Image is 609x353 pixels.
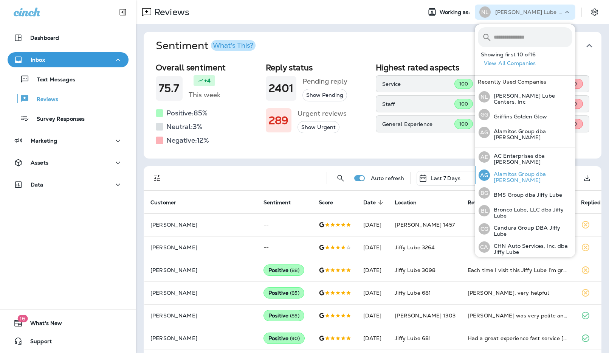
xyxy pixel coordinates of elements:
[263,287,304,299] div: Positive
[319,199,343,206] span: Score
[395,312,456,319] span: [PERSON_NAME] 1303
[29,96,58,103] p: Reviews
[263,264,304,276] div: Positive
[357,236,389,259] td: [DATE]
[150,335,251,341] p: [PERSON_NAME]
[159,82,180,95] h1: 75.7
[269,114,288,127] h1: 289
[269,82,294,95] h1: 2401
[204,77,211,84] p: +4
[468,334,569,342] div: Had a great experience fast service Jose has great customer service definitely coming back
[290,335,300,342] span: ( 90 )
[257,213,313,236] td: --
[395,199,417,206] span: Location
[479,127,490,138] div: AG
[440,9,472,16] span: Working as:
[475,88,575,106] button: NL[PERSON_NAME] Lube Centers, Inc
[475,166,575,184] button: AGAlamitos Group dba [PERSON_NAME]
[290,267,299,274] span: ( 88 )
[31,160,48,166] p: Assets
[479,205,490,216] div: BL
[144,60,601,159] div: SentimentWhat's This?
[302,89,347,101] button: Show Pending
[8,334,129,349] button: Support
[8,91,129,107] button: Reviews
[150,199,176,206] span: Customer
[8,71,129,87] button: Text Messages
[357,281,389,304] td: [DATE]
[257,236,313,259] td: --
[189,89,220,101] h5: This week
[357,259,389,281] td: [DATE]
[382,121,454,127] p: General Experience
[31,138,57,144] p: Marketing
[23,320,62,329] span: What's New
[213,42,253,49] div: What's This?
[31,57,45,63] p: Inbox
[479,151,490,163] div: AE
[166,121,202,133] h5: Neutral: 3 %
[468,266,569,274] div: Each time I visit this Jiffy Lube I’m greeted within 5 minutes at the maximum. The technician is ...
[468,312,569,319] div: Christopher was very polite and patient. He gave me very good details and also the man that fix m...
[290,290,299,296] span: ( 85 )
[357,327,389,350] td: [DATE]
[395,244,435,251] span: Jiffy Lube 3264
[29,76,75,84] p: Text Messages
[263,199,301,206] span: Sentiment
[475,76,575,88] div: Recently Used Companies
[479,109,490,120] div: GG
[150,244,251,250] p: [PERSON_NAME]
[211,40,256,51] button: What's This?
[363,199,376,206] span: Date
[266,63,370,72] h2: Reply status
[468,199,524,206] span: Review Comment
[298,121,339,134] button: Show Urgent
[459,121,468,127] span: 100
[475,256,575,274] button: GF[PERSON_NAME] Fast Lube dba [PERSON_NAME]
[263,333,305,344] div: Positive
[30,35,59,41] p: Dashboard
[475,148,575,166] button: AEAC Enterprises dba [PERSON_NAME]
[333,171,348,186] button: Search Reviews
[431,175,460,181] p: Last 7 Days
[23,338,52,347] span: Support
[150,199,186,206] span: Customer
[459,81,468,87] span: 100
[150,267,251,273] p: [PERSON_NAME]
[395,335,431,342] span: Jiffy Lube 681
[156,39,256,52] h1: Sentiment
[479,6,491,18] div: NL
[8,110,129,126] button: Survey Responses
[490,153,572,165] p: AC Enterprises dba [PERSON_NAME]
[490,171,572,183] p: Alamitos Group dba [PERSON_NAME]
[479,241,490,253] div: CA
[475,238,575,256] button: CACHN Auto Services, Inc. dba Jiffy Lube
[395,267,435,274] span: Jiffy Lube 3098
[479,223,490,235] div: CG
[475,123,575,142] button: AGAlamitos Group dba [PERSON_NAME]
[581,199,601,206] span: Replied
[29,116,85,123] p: Survey Responses
[8,177,129,192] button: Data
[481,51,575,58] p: Showing first 10 of 16
[479,187,490,199] div: BG
[395,221,455,228] span: [PERSON_NAME] 1457
[395,199,426,206] span: Location
[31,182,43,188] p: Data
[490,192,562,198] p: BMS Group dba Jiffy Lube
[395,289,431,296] span: Jiffy Lube 681
[166,134,209,146] h5: Negative: 12 %
[371,175,404,181] p: Auto refresh
[8,133,129,148] button: Marketing
[150,222,251,228] p: [PERSON_NAME]
[475,220,575,238] button: CGCandura Group DBA Jiffy Lube
[263,199,291,206] span: Sentiment
[495,9,563,15] p: [PERSON_NAME] Lube Centers, Inc
[166,107,208,119] h5: Positive: 85 %
[112,5,133,20] button: Collapse Sidebar
[363,199,386,206] span: Date
[490,225,572,237] p: Candura Group DBA Jiffy Lube
[468,289,569,297] div: Wuick, very helpful
[156,63,260,72] h2: Overall sentiment
[580,171,595,186] button: Export as CSV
